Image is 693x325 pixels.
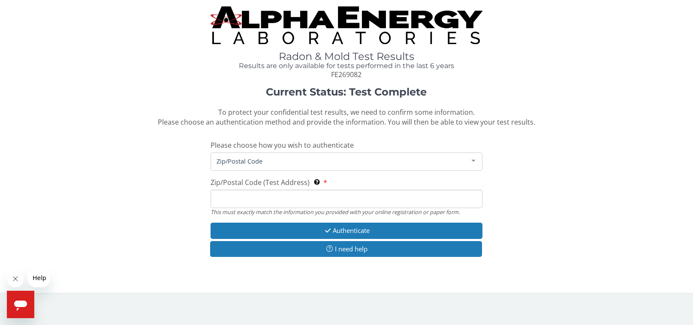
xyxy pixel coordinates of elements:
div: This must exactly match the information you provided with your online registration or paper form. [211,208,482,216]
iframe: Close message [7,270,24,287]
button: Authenticate [211,223,482,239]
button: I need help [210,241,482,257]
h1: Radon & Mold Test Results [211,51,482,62]
span: Zip/Postal Code (Test Address) [211,178,310,187]
span: FE269082 [331,70,362,79]
h4: Results are only available for tests performed in the last 6 years [211,62,482,70]
span: To protect your confidential test results, we need to confirm some information. Please choose an ... [158,107,535,127]
strong: Current Status: Test Complete [266,86,427,98]
img: TightCrop.jpg [211,6,482,44]
span: Please choose how you wish to authenticate [211,140,354,150]
iframe: Button to launch messaging window [7,291,34,318]
span: Zip/Postal Code [214,156,465,166]
iframe: Message from company [27,268,50,287]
